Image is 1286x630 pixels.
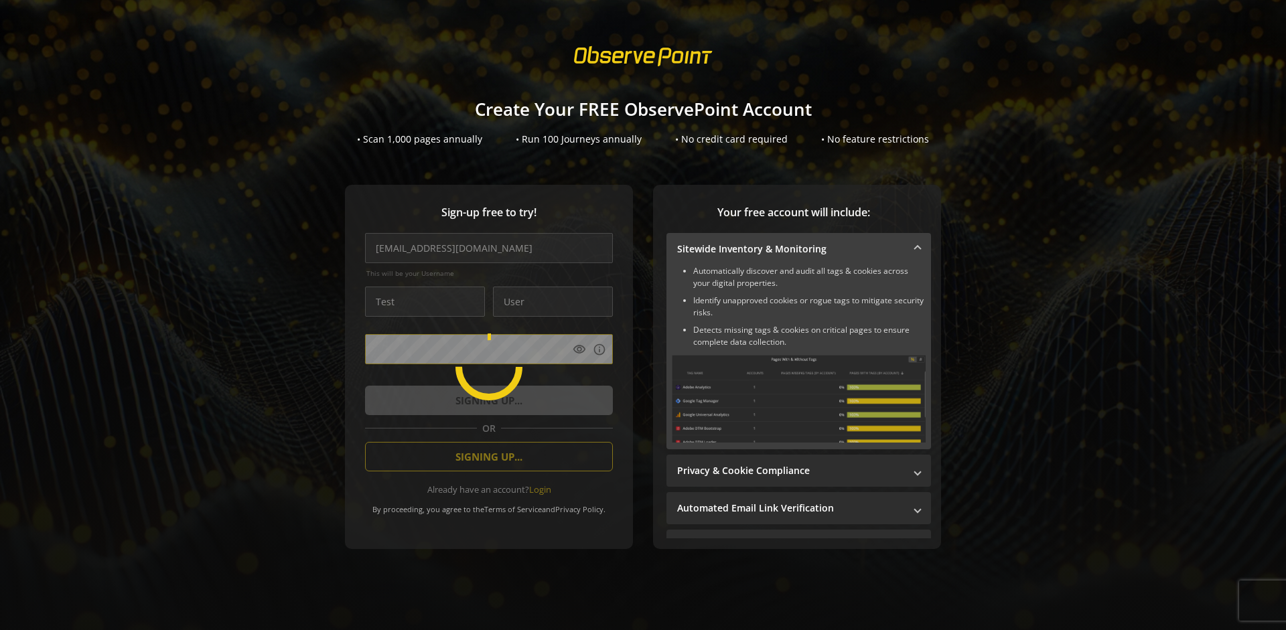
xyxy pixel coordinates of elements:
mat-expansion-panel-header: Privacy & Cookie Compliance [666,455,931,487]
a: Terms of Service [484,504,542,514]
img: Sitewide Inventory & Monitoring [672,355,926,443]
div: • No feature restrictions [821,133,929,146]
span: Sign-up free to try! [365,205,613,220]
mat-panel-title: Privacy & Cookie Compliance [677,464,904,477]
div: • Scan 1,000 pages annually [357,133,482,146]
mat-expansion-panel-header: Automated Email Link Verification [666,492,931,524]
mat-panel-title: Automated Email Link Verification [677,501,904,515]
li: Automatically discover and audit all tags & cookies across your digital properties. [693,265,926,289]
li: Detects missing tags & cookies on critical pages to ensure complete data collection. [693,324,926,348]
div: Sitewide Inventory & Monitoring [666,265,931,449]
div: • No credit card required [675,133,788,146]
span: Your free account will include: [666,205,921,220]
div: • Run 100 Journeys annually [516,133,642,146]
li: Identify unapproved cookies or rogue tags to mitigate security risks. [693,295,926,319]
mat-expansion-panel-header: Sitewide Inventory & Monitoring [666,233,931,265]
mat-panel-title: Sitewide Inventory & Monitoring [677,242,904,256]
div: By proceeding, you agree to the and . [365,495,613,514]
mat-expansion-panel-header: Performance Monitoring with Web Vitals [666,530,931,562]
a: Privacy Policy [555,504,603,514]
